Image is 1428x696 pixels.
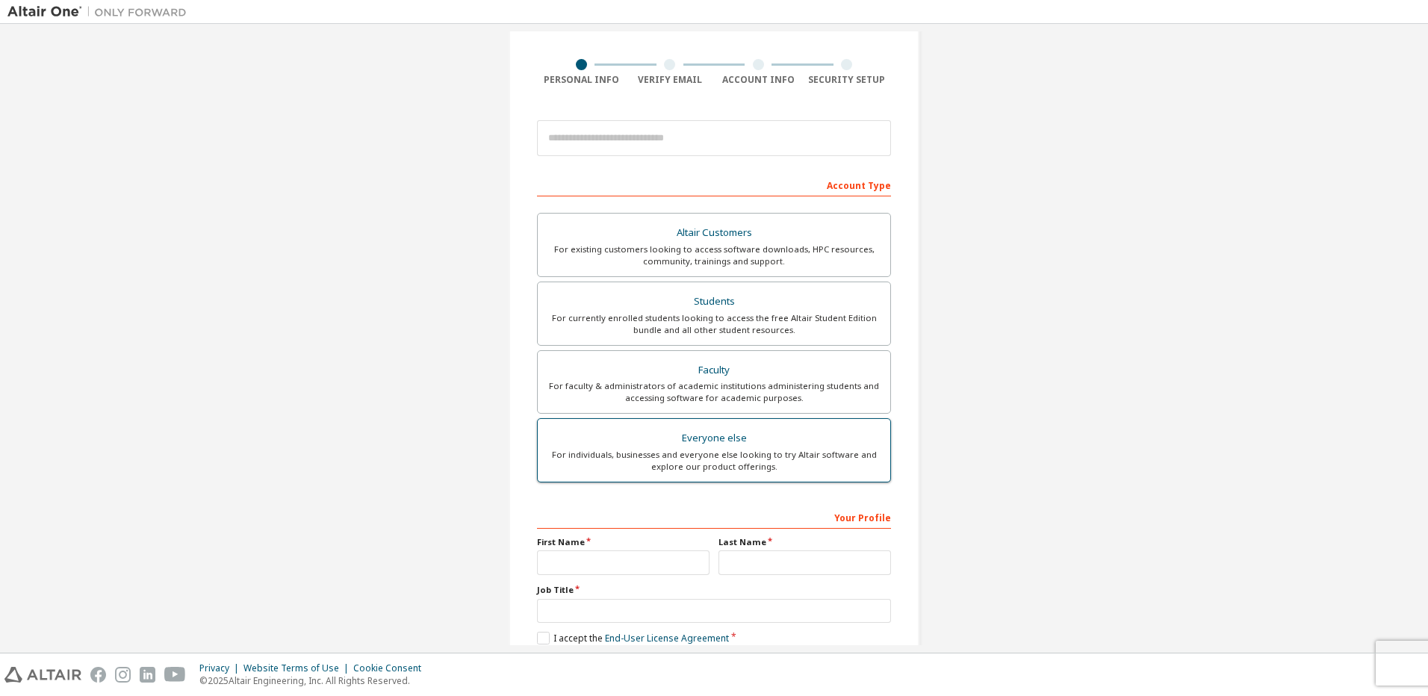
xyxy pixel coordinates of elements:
[714,74,803,86] div: Account Info
[547,223,881,243] div: Altair Customers
[547,428,881,449] div: Everyone else
[547,243,881,267] div: For existing customers looking to access software downloads, HPC resources, community, trainings ...
[547,312,881,336] div: For currently enrolled students looking to access the free Altair Student Edition bundle and all ...
[547,360,881,381] div: Faculty
[164,667,186,683] img: youtube.svg
[140,667,155,683] img: linkedin.svg
[7,4,194,19] img: Altair One
[115,667,131,683] img: instagram.svg
[537,74,626,86] div: Personal Info
[199,662,243,674] div: Privacy
[537,505,891,529] div: Your Profile
[537,173,891,196] div: Account Type
[718,536,891,548] label: Last Name
[243,662,353,674] div: Website Terms of Use
[90,667,106,683] img: facebook.svg
[803,74,892,86] div: Security Setup
[353,662,430,674] div: Cookie Consent
[547,449,881,473] div: For individuals, businesses and everyone else looking to try Altair software and explore our prod...
[547,291,881,312] div: Students
[537,536,710,548] label: First Name
[537,632,729,644] label: I accept the
[4,667,81,683] img: altair_logo.svg
[547,380,881,404] div: For faculty & administrators of academic institutions administering students and accessing softwa...
[199,674,430,687] p: © 2025 Altair Engineering, Inc. All Rights Reserved.
[537,584,891,596] label: Job Title
[605,632,729,644] a: End-User License Agreement
[626,74,715,86] div: Verify Email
